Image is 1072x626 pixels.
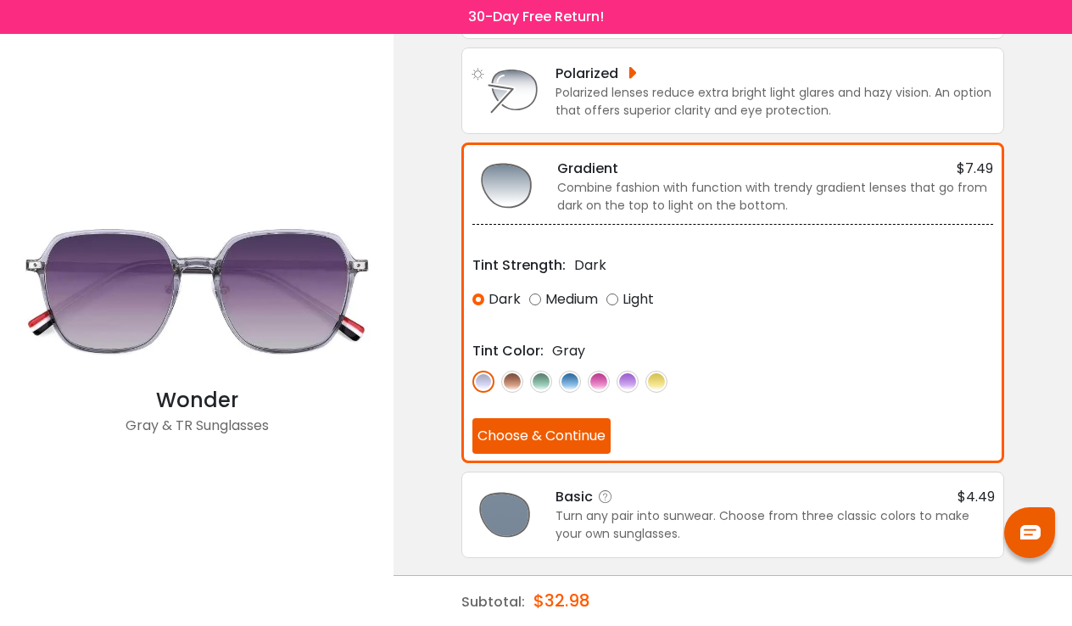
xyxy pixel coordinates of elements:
img: GTPink.png [588,371,610,393]
div: Medium [529,284,598,315]
img: GTYellow.png [645,371,667,393]
img: GTPurple.png [617,371,639,393]
div: Dark [574,254,606,276]
span: $7.49 [957,158,993,179]
div: Polarized [556,63,639,84]
img: chat [1020,525,1041,539]
span: $4.49 [958,486,995,507]
div: Basic [556,486,618,507]
div: Polarized lenses reduce extra bright light glares and hazy vision. An option that offers superior... [556,84,995,120]
img: GTBlue.png [559,371,581,393]
div: Turn any pair into sunwear. Choose from three classic colors to make your own sunglasses. [556,507,995,543]
i: Basic [597,489,614,506]
div: Wonder [8,385,385,416]
div: Gradient [557,158,618,179]
div: Light [606,284,654,315]
img: SunPolarized [471,57,539,125]
div: Tint Strength: [472,254,566,276]
button: Choose & Continue [472,418,611,454]
img: GTGray.png [472,371,494,393]
img: SunGradient [472,152,540,220]
img: SunBasic [471,481,539,549]
img: Gray Wonder - TR Sunglasses [8,197,385,385]
img: GTGreen.png [530,371,552,393]
div: $32.98 [533,576,590,625]
div: Gray [552,340,585,361]
img: GTBrown.png [501,371,523,393]
div: Dark [472,284,521,315]
div: Combine fashion with function with trendy gradient lenses that go from dark on the top to light o... [557,179,993,215]
div: Gray & TR Sunglasses [8,416,385,450]
div: Tint Color: [472,340,544,361]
